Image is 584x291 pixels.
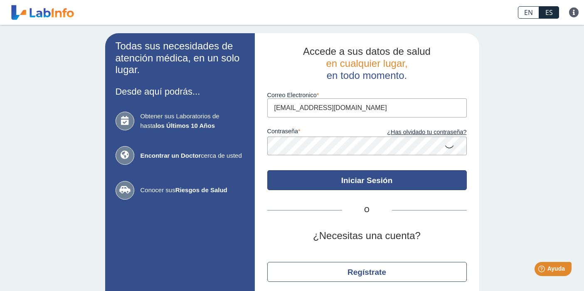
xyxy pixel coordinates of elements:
span: en todo momento. [327,70,407,81]
h2: ¿Necesitas una cuenta? [267,230,467,242]
button: Regístrate [267,262,467,282]
h3: Desde aquí podrás... [116,86,244,97]
label: Correo Electronico [267,92,467,98]
b: Encontrar un Doctor [140,152,201,159]
h2: Todas sus necesidades de atención médica, en un solo lugar. [116,40,244,76]
b: los Últimos 10 Años [155,122,215,129]
span: Conocer sus [140,186,244,195]
span: O [342,205,392,215]
label: contraseña [267,128,367,137]
a: ¿Has olvidado tu contraseña? [367,128,467,137]
span: Accede a sus datos de salud [303,46,431,57]
span: cerca de usted [140,151,244,161]
b: Riesgos de Salud [175,186,227,193]
span: Obtener sus Laboratorios de hasta [140,112,244,130]
a: ES [539,6,559,19]
a: EN [518,6,539,19]
iframe: Help widget launcher [510,259,575,282]
button: Iniciar Sesión [267,170,467,190]
span: en cualquier lugar, [326,58,407,69]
